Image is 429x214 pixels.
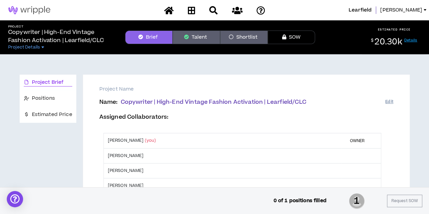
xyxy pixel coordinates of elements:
[7,191,23,207] div: Open Intercom Messenger
[99,114,385,120] p: Assigned Collaborators :
[380,6,422,14] span: [PERSON_NAME]
[8,25,114,28] h5: Project
[378,27,411,32] p: ESTIMATED PRICE
[32,95,55,102] span: Positions
[268,31,315,44] button: SOW
[145,137,156,143] span: (you)
[32,79,64,86] span: Project Brief
[103,178,342,193] td: [PERSON_NAME]
[125,31,173,44] button: Brief
[371,38,373,43] sup: $
[8,44,40,50] span: Project Details
[103,148,342,163] td: [PERSON_NAME]
[349,6,372,14] span: Learfield
[387,195,422,207] button: Request SOW
[385,96,393,108] button: Edit
[273,197,326,205] p: 0 of 1 positions filled
[173,31,220,44] button: Talent
[32,111,72,118] span: Estimated Price
[349,193,365,210] span: 1
[99,85,393,93] p: Project Name
[220,31,268,44] button: Shortlist
[374,36,402,48] span: 20.30k
[120,98,306,106] span: Copywriter | High-End Vintage Fashion Activation | Learfield/CLC
[8,28,114,44] p: Copywriter | High-End Vintage Fashion Activation | Learfield/CLC
[103,163,342,178] td: [PERSON_NAME]
[404,38,417,43] a: Details
[99,99,385,105] p: Name :
[103,133,342,148] td: [PERSON_NAME]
